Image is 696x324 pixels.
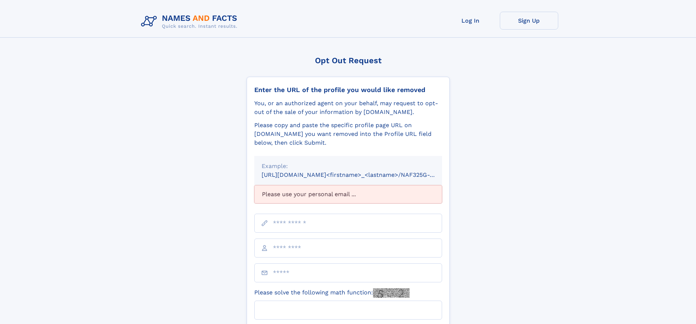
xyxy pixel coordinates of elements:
div: Please use your personal email ... [254,185,442,203]
a: Sign Up [500,12,558,30]
a: Log In [441,12,500,30]
div: Example: [262,162,435,171]
div: Enter the URL of the profile you would like removed [254,86,442,94]
div: You, or an authorized agent on your behalf, may request to opt-out of the sale of your informatio... [254,99,442,117]
img: Logo Names and Facts [138,12,243,31]
div: Opt Out Request [247,56,450,65]
label: Please solve the following math function: [254,288,410,298]
div: Please copy and paste the specific profile page URL on [DOMAIN_NAME] you want removed into the Pr... [254,121,442,147]
small: [URL][DOMAIN_NAME]<firstname>_<lastname>/NAF325G-xxxxxxxx [262,171,456,178]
